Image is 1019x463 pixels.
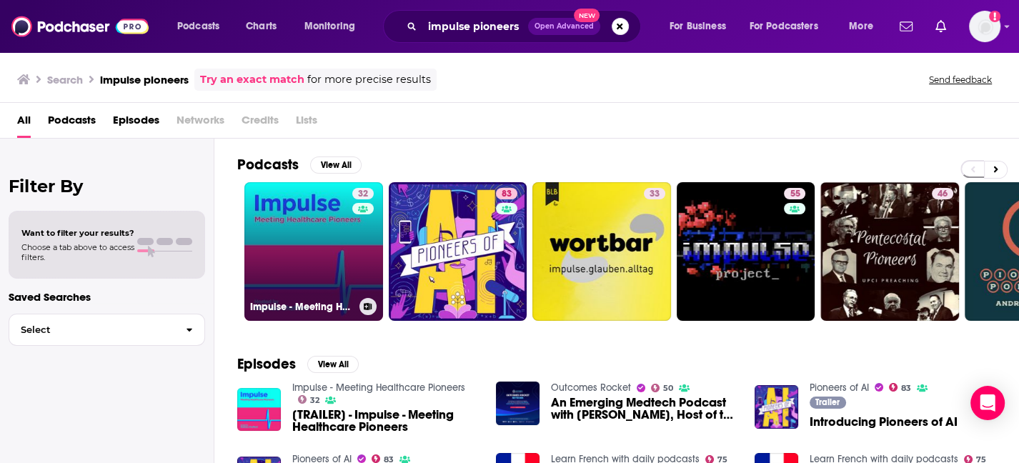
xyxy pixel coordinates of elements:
[200,71,304,88] a: Try an exact match
[938,187,948,201] span: 46
[901,385,911,392] span: 83
[670,16,726,36] span: For Business
[384,457,394,463] span: 83
[551,382,631,394] a: Outcomes Rocket
[755,385,798,429] img: Introducing Pioneers of AI
[660,15,744,38] button: open menu
[750,16,818,36] span: For Podcasters
[9,325,174,334] span: Select
[294,15,374,38] button: open menu
[889,383,912,392] a: 83
[310,156,362,174] button: View All
[932,188,953,199] a: 46
[246,16,277,36] span: Charts
[372,454,394,463] a: 83
[644,188,665,199] a: 33
[532,182,671,321] a: 33
[100,73,189,86] h3: impulse pioneers
[663,385,673,392] span: 50
[292,382,465,394] a: Impulse - Meeting Healthcare Pioneers
[969,11,1000,42] span: Logged in as rachellerussopr
[839,15,891,38] button: open menu
[496,382,540,425] img: An Emerging Medtech Podcast with Mathieu Chaffard, Host of the Impulse - Meeting Healthcare Pione...
[307,356,359,373] button: View All
[307,71,431,88] span: for more precise results
[310,397,319,404] span: 32
[352,188,374,199] a: 32
[496,188,517,199] a: 83
[244,182,383,321] a: 32Impulse - Meeting Healthcare Pioneers
[11,13,149,40] img: Podchaser - Follow, Share and Rate Podcasts
[9,176,205,196] h2: Filter By
[422,15,528,38] input: Search podcasts, credits, & more...
[177,109,224,138] span: Networks
[528,18,600,35] button: Open AdvancedNew
[292,409,479,433] a: [TRAILER] - Impulse - Meeting Healthcare Pioneers
[790,187,800,201] span: 55
[969,11,1000,42] img: User Profile
[389,182,527,321] a: 83
[21,242,134,262] span: Choose a tab above to access filters.
[677,182,815,321] a: 55
[551,397,737,421] span: An Emerging Medtech Podcast with [PERSON_NAME], Host of the Impulse - Meeting Healthcare Pioneers...
[296,109,317,138] span: Lists
[970,386,1005,420] div: Open Intercom Messenger
[397,10,655,43] div: Search podcasts, credits, & more...
[167,15,238,38] button: open menu
[113,109,159,138] a: Episodes
[849,16,873,36] span: More
[930,14,952,39] a: Show notifications dropdown
[304,16,355,36] span: Monitoring
[551,397,737,421] a: An Emerging Medtech Podcast with Mathieu Chaffard, Host of the Impulse - Meeting Healthcare Pione...
[298,395,320,404] a: 32
[717,457,727,463] span: 75
[237,156,299,174] h2: Podcasts
[502,187,512,201] span: 83
[651,384,674,392] a: 50
[21,228,134,238] span: Want to filter your results?
[17,109,31,138] a: All
[535,23,594,30] span: Open Advanced
[894,14,918,39] a: Show notifications dropdown
[784,188,805,199] a: 55
[48,109,96,138] a: Podcasts
[574,9,600,22] span: New
[237,355,296,373] h2: Episodes
[810,416,958,428] a: Introducing Pioneers of AI
[976,457,986,463] span: 75
[740,15,839,38] button: open menu
[237,15,285,38] a: Charts
[969,11,1000,42] button: Show profile menu
[177,16,219,36] span: Podcasts
[650,187,660,201] span: 33
[237,388,281,432] img: [TRAILER] - Impulse - Meeting Healthcare Pioneers
[250,301,354,313] h3: Impulse - Meeting Healthcare Pioneers
[810,382,869,394] a: Pioneers of AI
[47,73,83,86] h3: Search
[242,109,279,138] span: Credits
[815,398,840,407] span: Trailer
[9,314,205,346] button: Select
[925,74,996,86] button: Send feedback
[237,156,362,174] a: PodcastsView All
[358,187,368,201] span: 32
[820,182,959,321] a: 46
[989,11,1000,22] svg: Add a profile image
[9,290,205,304] p: Saved Searches
[237,355,359,373] a: EpisodesView All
